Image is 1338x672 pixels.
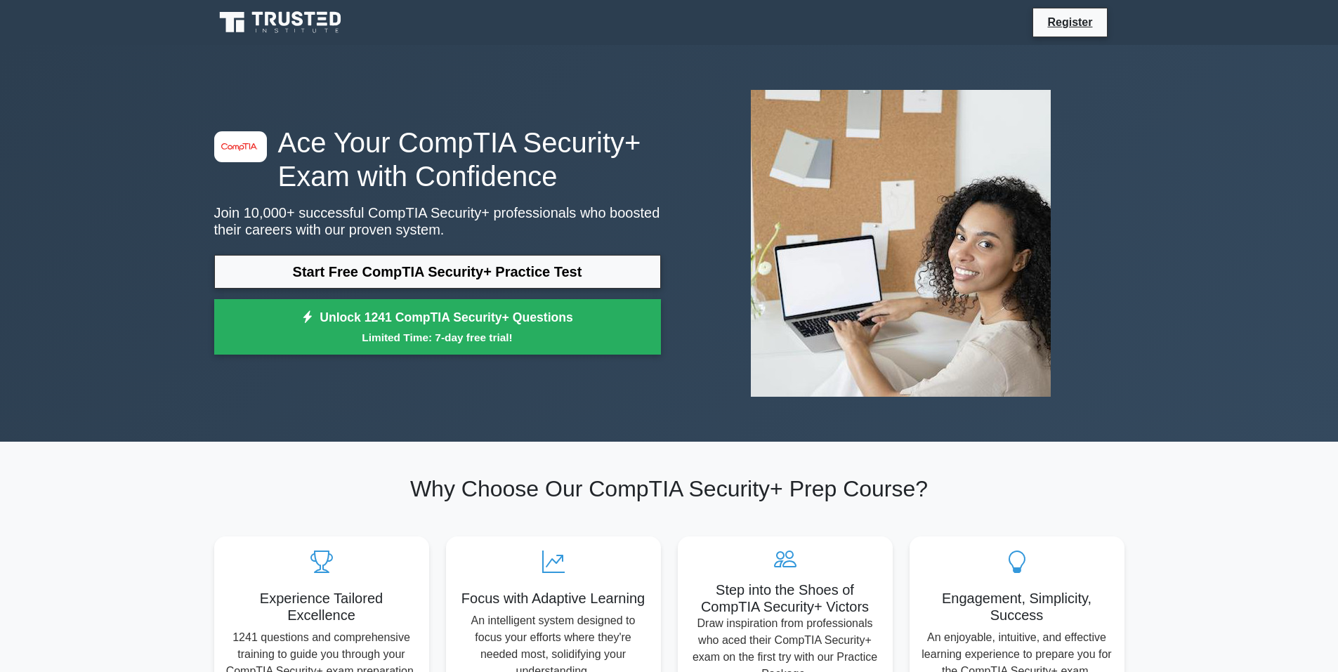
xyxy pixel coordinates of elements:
[214,204,661,238] p: Join 10,000+ successful CompTIA Security+ professionals who boosted their careers with our proven...
[232,329,643,345] small: Limited Time: 7-day free trial!
[214,475,1124,502] h2: Why Choose Our CompTIA Security+ Prep Course?
[214,299,661,355] a: Unlock 1241 CompTIA Security+ QuestionsLimited Time: 7-day free trial!
[457,590,650,607] h5: Focus with Adaptive Learning
[689,581,881,615] h5: Step into the Shoes of CompTIA Security+ Victors
[214,126,661,193] h1: Ace Your CompTIA Security+ Exam with Confidence
[225,590,418,624] h5: Experience Tailored Excellence
[214,255,661,289] a: Start Free CompTIA Security+ Practice Test
[921,590,1113,624] h5: Engagement, Simplicity, Success
[1039,13,1101,31] a: Register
